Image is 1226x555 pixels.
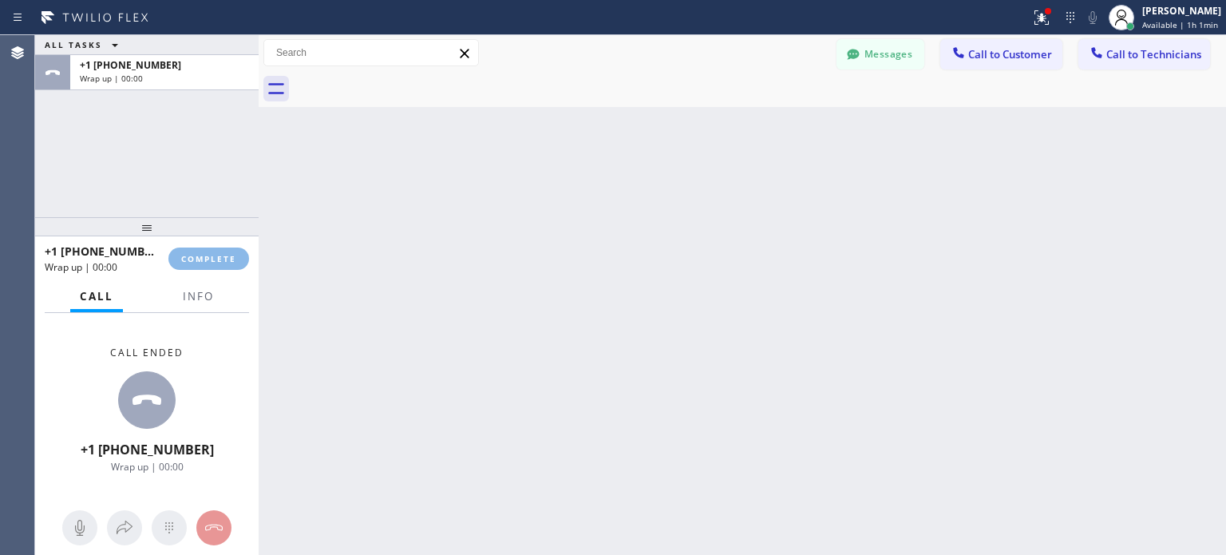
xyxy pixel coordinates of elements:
span: +1 [PHONE_NUMBER] [45,244,162,259]
span: ALL TASKS [45,39,102,50]
input: Search [264,40,478,65]
button: Call [70,281,123,312]
button: Call to Technicians [1078,39,1210,69]
button: Call to Customer [940,39,1062,69]
span: Wrap up | 00:00 [80,73,143,84]
span: Call to Technicians [1106,47,1201,61]
button: Mute [62,510,97,545]
span: Call to Customer [968,47,1052,61]
span: Info [183,289,214,303]
span: Available | 1h 1min [1142,19,1218,30]
div: [PERSON_NAME] [1142,4,1221,18]
button: Open dialpad [152,510,187,545]
span: Wrap up | 00:00 [45,260,117,274]
button: Hang up [196,510,231,545]
span: +1 [PHONE_NUMBER] [81,441,214,458]
span: Call [80,289,113,303]
button: COMPLETE [168,248,249,270]
button: Info [173,281,223,312]
span: +1 [PHONE_NUMBER] [80,58,181,72]
button: ALL TASKS [35,35,134,54]
button: Open directory [107,510,142,545]
span: Call ended [110,346,184,359]
span: Wrap up | 00:00 [111,460,184,474]
button: Mute [1082,6,1104,29]
button: Messages [836,39,924,69]
span: COMPLETE [181,253,236,264]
